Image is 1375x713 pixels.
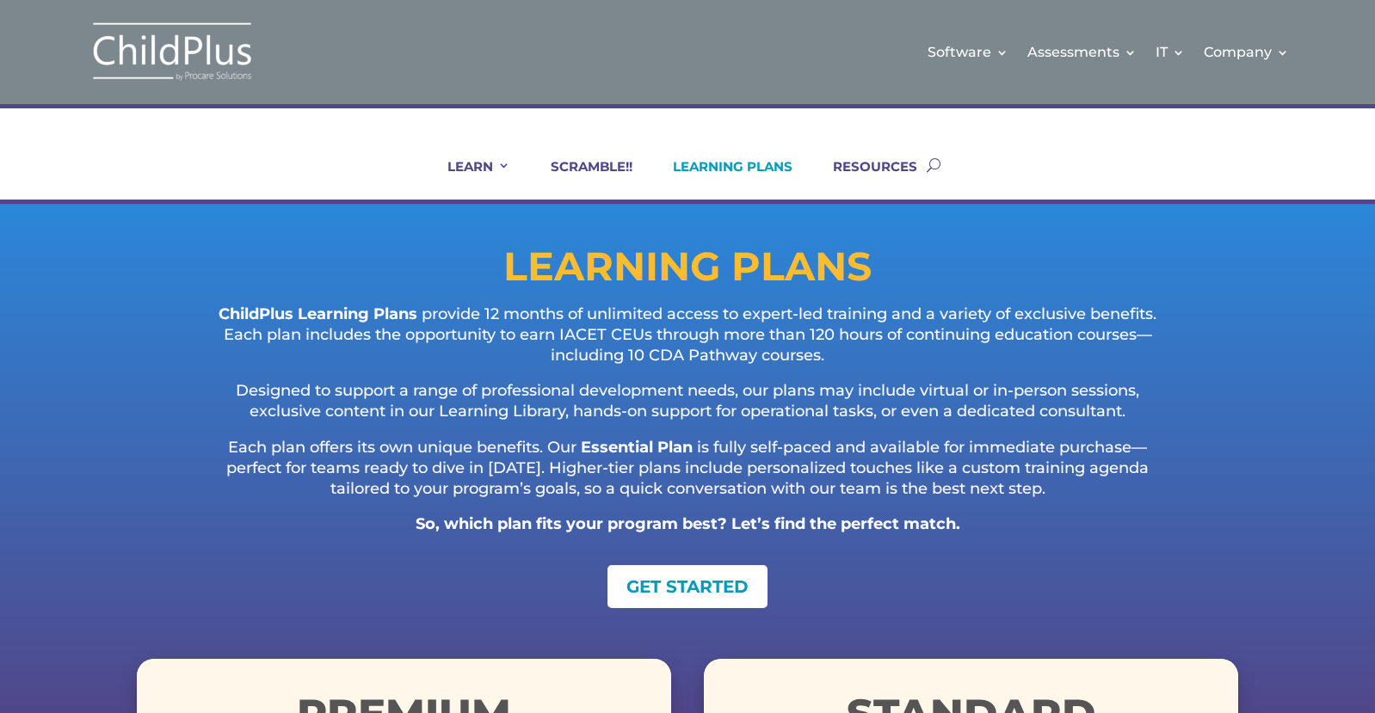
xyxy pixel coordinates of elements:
a: Company [1204,17,1289,87]
a: SCRAMBLE!! [529,158,632,200]
a: LEARN [426,158,510,200]
strong: So, which plan fits your program best? Let’s find the perfect match. [416,514,960,533]
a: GET STARTED [607,565,768,608]
h1: LEARNING PLANS [137,247,1238,295]
strong: ChildPlus Learning Plans [219,304,417,323]
p: provide 12 months of unlimited access to expert-led training and a variety of exclusive benefits.... [206,304,1169,381]
a: Software [928,17,1008,87]
a: RESOURCES [811,158,917,200]
a: IT [1156,17,1185,87]
a: LEARNING PLANS [651,158,792,200]
p: Designed to support a range of professional development needs, our plans may include virtual or i... [206,381,1169,438]
a: Assessments [1027,17,1137,87]
strong: Essential Plan [581,438,693,457]
p: Each plan offers its own unique benefits. Our is fully self-paced and available for immediate pur... [206,438,1169,514]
